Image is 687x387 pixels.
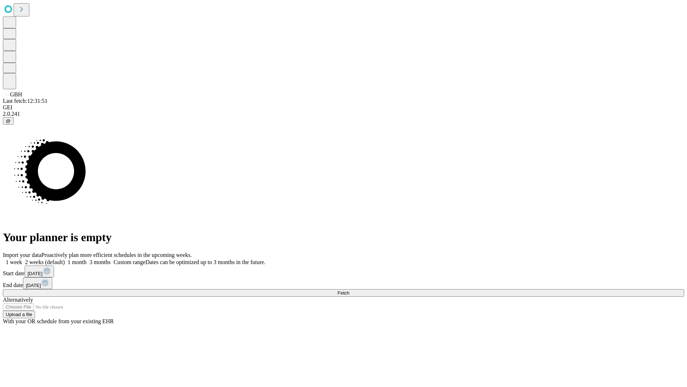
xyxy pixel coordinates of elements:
[6,259,22,265] span: 1 week
[3,318,114,324] span: With your OR schedule from your existing EHR
[89,259,111,265] span: 3 months
[3,231,684,244] h1: Your planner is empty
[3,98,48,104] span: Last fetch: 12:31:51
[3,289,684,297] button: Fetch
[23,277,52,289] button: [DATE]
[10,91,22,97] span: GBH
[28,271,43,276] span: [DATE]
[26,283,41,288] span: [DATE]
[337,290,349,296] span: Fetch
[6,118,11,124] span: @
[3,277,684,289] div: End date
[113,259,145,265] span: Custom range
[3,111,684,117] div: 2.0.241
[3,252,42,258] span: Import your data
[3,266,684,277] div: Start date
[3,297,33,303] span: Alternatively
[25,259,65,265] span: 2 weeks (default)
[3,311,35,318] button: Upload a file
[42,252,192,258] span: Proactively plan more efficient schedules in the upcoming weeks.
[68,259,87,265] span: 1 month
[3,104,684,111] div: GEI
[25,266,54,277] button: [DATE]
[146,259,265,265] span: Dates can be optimized up to 3 months in the future.
[3,117,14,125] button: @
